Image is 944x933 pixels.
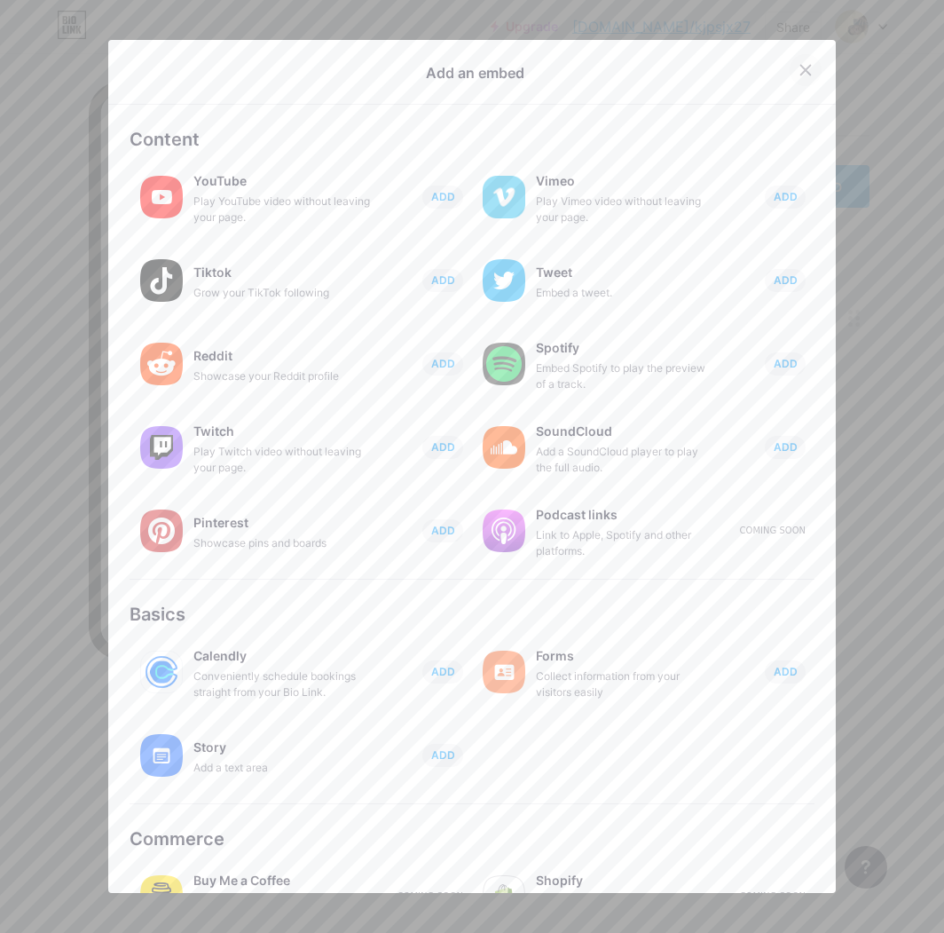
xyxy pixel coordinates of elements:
img: twitch [140,426,183,469]
div: Calendly [193,644,371,668]
button: ADD [422,660,463,684]
img: pinterest [140,510,183,552]
span: ADD [431,664,455,679]
div: Reddit [193,344,371,368]
span: ADD [774,273,798,288]
div: Forms [536,644,713,668]
div: Collect information from your visitors easily [536,668,713,700]
div: Conveniently schedule bookings straight from your Bio Link. [193,668,371,700]
div: Commerce [130,826,814,852]
img: podcastlinks [483,510,525,552]
button: ADD [422,186,463,209]
div: Podcast links [536,502,713,527]
img: spotify [483,343,525,385]
img: shopify [483,875,525,918]
button: ADD [422,352,463,376]
button: ADD [765,436,806,459]
img: vimeo [483,176,525,218]
div: Vimeo [536,169,713,194]
button: ADD [765,186,806,209]
div: Coming soon [397,890,463,903]
div: Play Twitch video without leaving your page. [193,444,371,476]
div: Coming soon [740,524,806,537]
div: Coming soon [740,890,806,903]
div: Grow your TikTok following [193,285,371,301]
span: ADD [774,356,798,371]
img: buymeacoffee [140,875,183,918]
div: Tiktok [193,260,371,285]
div: Showcase pins and boards [193,535,371,551]
span: ADD [431,356,455,371]
button: ADD [422,436,463,459]
div: Content [130,126,814,153]
button: ADD [422,744,463,767]
button: ADD [765,660,806,684]
span: ADD [774,189,798,204]
div: Display your shop items within your bio link. [536,893,713,925]
div: Basics [130,601,814,628]
div: Spotify [536,336,713,360]
span: ADD [431,439,455,455]
img: story [140,734,183,777]
span: ADD [431,523,455,538]
img: forms [483,651,525,693]
div: Buy Me a Coffee [193,868,371,893]
div: Tweet [536,260,713,285]
div: Add an embed [426,62,524,83]
button: ADD [422,519,463,542]
span: ADD [431,747,455,763]
button: ADD [765,269,806,292]
img: youtube [140,176,183,218]
div: Play Vimeo video without leaving your page. [536,194,713,225]
span: ADD [431,273,455,288]
button: ADD [422,269,463,292]
img: twitter [483,259,525,302]
div: Embed Spotify to play the preview of a track. [536,360,713,392]
div: Story [193,735,371,760]
div: SoundCloud [536,419,713,444]
img: reddit [140,343,183,385]
div: Shopify [536,868,713,893]
div: Pinterest [193,510,371,535]
div: Play YouTube video without leaving your page. [193,194,371,225]
img: calendly [140,651,183,693]
img: tiktok [140,259,183,302]
span: ADD [774,664,798,679]
button: ADD [765,352,806,376]
div: Link to Apple, Spotify and other platforms. [536,527,713,559]
div: Twitch [193,419,371,444]
img: soundcloud [483,426,525,469]
span: ADD [431,189,455,204]
div: Embed a tweet. [536,285,713,301]
div: Accept donations and memberships directly. [193,893,371,925]
div: Showcase your Reddit profile [193,368,371,384]
span: ADD [774,439,798,455]
div: Add a text area [193,760,371,776]
div: YouTube [193,169,371,194]
div: Add a SoundCloud player to play the full audio. [536,444,713,476]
